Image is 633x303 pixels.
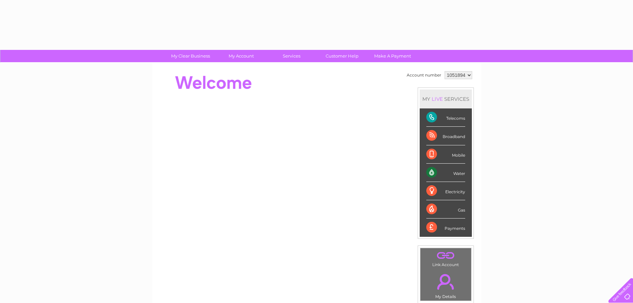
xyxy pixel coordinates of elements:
[426,145,465,164] div: Mobile
[430,96,444,102] div: LIVE
[426,164,465,182] div: Water
[422,270,470,293] a: .
[426,127,465,145] div: Broadband
[264,50,319,62] a: Services
[426,200,465,219] div: Gas
[315,50,369,62] a: Customer Help
[420,268,472,301] td: My Details
[214,50,268,62] a: My Account
[405,70,443,81] td: Account number
[426,182,465,200] div: Electricity
[420,89,472,108] div: MY SERVICES
[422,250,470,261] a: .
[365,50,420,62] a: Make A Payment
[163,50,218,62] a: My Clear Business
[426,219,465,236] div: Payments
[426,108,465,127] div: Telecoms
[420,248,472,269] td: Link Account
